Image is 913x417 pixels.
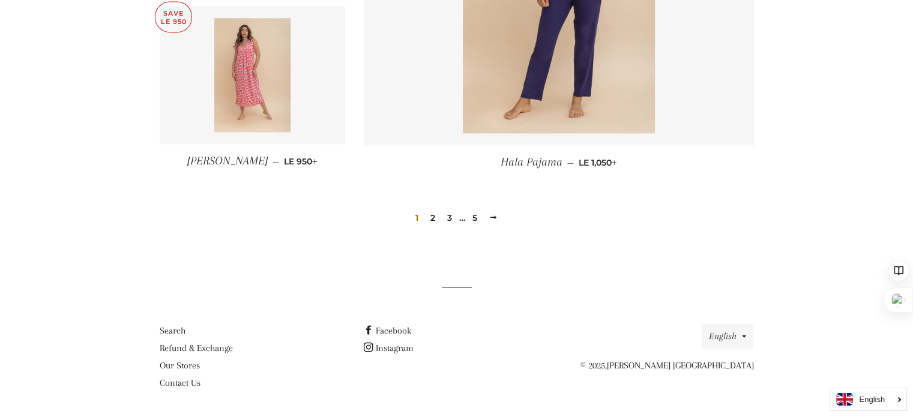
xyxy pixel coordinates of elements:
[567,358,753,373] p: © 2025,
[284,156,318,167] span: LE 950
[363,325,411,336] a: Facebook
[363,343,413,353] a: Instagram
[442,209,457,227] a: 3
[459,214,465,222] span: …
[567,157,574,168] span: —
[468,209,482,227] a: 5
[426,209,440,227] a: 2
[160,360,200,371] a: Our Stores
[836,393,900,406] a: English
[579,157,617,168] span: LE 1,050
[364,145,754,179] a: Hala Pajama — LE 1,050
[411,209,423,227] span: 1
[160,325,185,336] a: Search
[160,144,346,178] a: [PERSON_NAME] — LE 950
[501,155,562,169] span: Hala Pajama
[160,343,233,353] a: Refund & Exchange
[273,156,279,167] span: —
[859,395,885,403] i: English
[187,154,268,167] span: [PERSON_NAME]
[606,360,753,371] a: [PERSON_NAME] [GEOGRAPHIC_DATA]
[155,2,191,32] p: Save LE 950
[702,323,753,349] button: English
[160,377,200,388] a: Contact Us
